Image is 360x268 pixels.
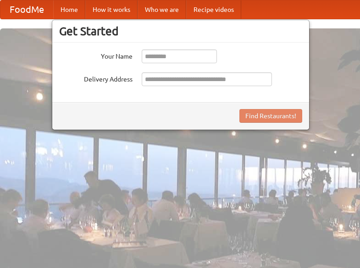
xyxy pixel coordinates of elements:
[59,49,133,61] label: Your Name
[85,0,138,19] a: How it works
[0,0,53,19] a: FoodMe
[53,0,85,19] a: Home
[59,24,302,38] h3: Get Started
[138,0,186,19] a: Who we are
[239,109,302,123] button: Find Restaurants!
[186,0,241,19] a: Recipe videos
[59,72,133,84] label: Delivery Address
